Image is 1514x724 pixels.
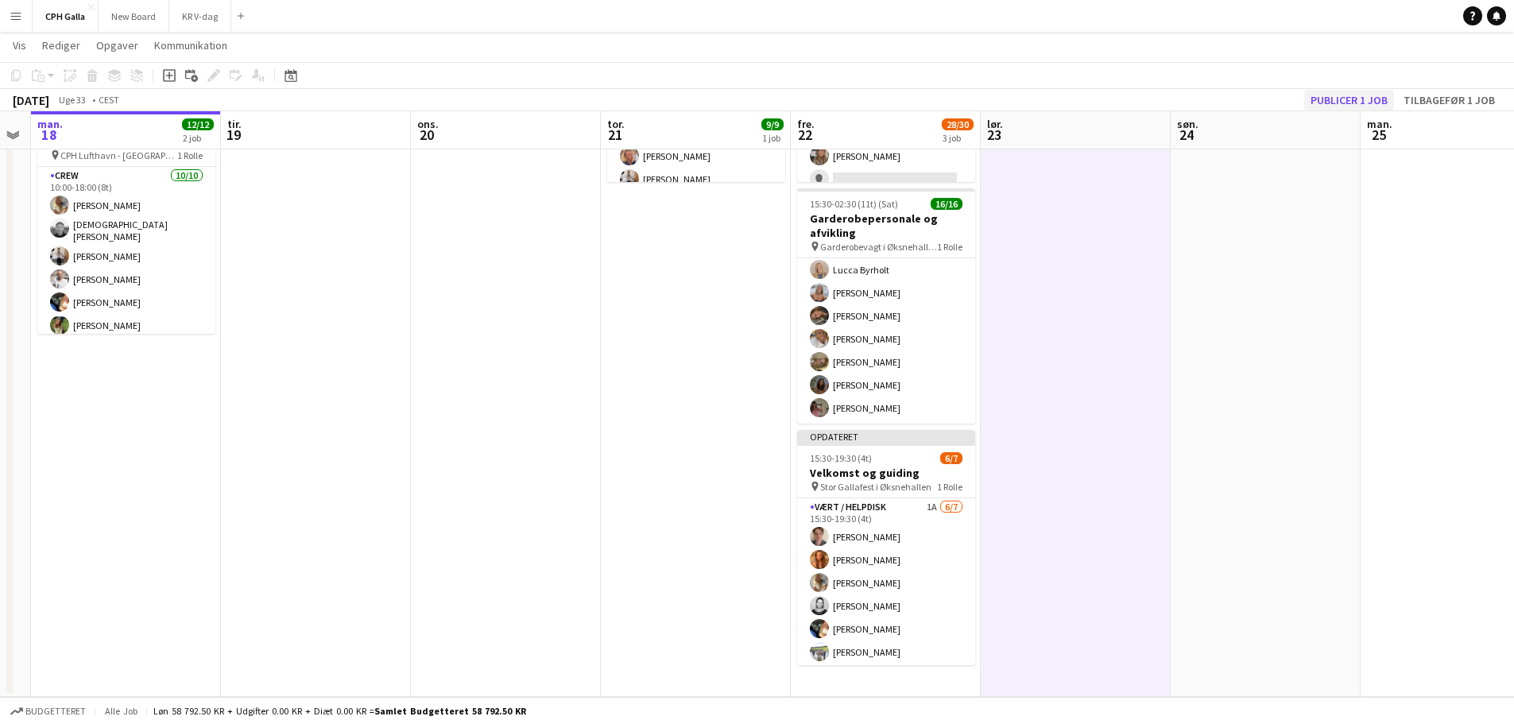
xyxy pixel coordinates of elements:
span: Garderobevagt i Øksnehallen til stor gallafest [820,241,937,253]
span: 24 [1175,126,1198,144]
span: tor. [607,117,625,131]
span: Rediger [42,38,80,52]
button: Tilbagefør 1 job [1397,90,1501,110]
span: lør. [987,117,1003,131]
h3: Garderobepersonale og afvikling [797,211,975,240]
span: tir. [227,117,242,131]
span: 9/9 [761,118,784,130]
span: Samlet budgetteret 58 792.50 KR [374,705,526,717]
span: Uge 33 [52,94,92,106]
span: 15:30-19:30 (4t) [810,452,872,464]
a: Vis [6,35,33,56]
button: Publicer 1 job [1304,90,1394,110]
app-job-card: 15:30-02:30 (11t) (Sat)16/16Garderobepersonale og afvikling Garderobevagt i Øksnehallen til stor ... [797,188,975,424]
div: 3 job [943,132,973,144]
span: Budgetteret [25,706,86,717]
app-job-card: Opdateret15:30-19:30 (4t)6/7Velkomst og guiding Stor Gallafest i Øksnehallen1 RolleVært / Helpdis... [797,430,975,665]
span: søn. [1177,117,1198,131]
span: 1 Rolle [177,149,203,161]
span: 18 [35,126,63,144]
span: ons. [417,117,439,131]
app-card-role: Vært / Helpdisk1A6/715:30-19:30 (4t)[PERSON_NAME][PERSON_NAME][PERSON_NAME][PERSON_NAME][PERSON_N... [797,498,975,691]
span: 6/7 [940,452,962,464]
span: man. [1367,117,1392,131]
button: KR V-dag [169,1,231,32]
span: 28/30 [942,118,974,130]
span: 20 [415,126,439,144]
span: Stor Gallafest i Øksnehallen [820,481,931,493]
div: CEST [99,94,119,106]
div: 1 job [762,132,783,144]
div: Løn 58 792.50 KR + Udgifter 0.00 KR + Diæt 0.00 KR = [153,705,526,717]
span: Alle job [102,705,140,717]
span: 16/16 [931,198,962,210]
span: 22 [795,126,815,144]
span: 15:30-02:30 (11t) (Sat) [810,198,898,210]
span: 12/12 [182,118,214,130]
span: Opgaver [96,38,138,52]
app-job-card: I gang10:00-18:00 (8t)10/10Pakke medarbejdergave CPH Lufthavn - [GEOGRAPHIC_DATA]1 RolleCrew10/10... [37,99,215,334]
a: Opgaver [90,35,145,56]
span: fre. [797,117,815,131]
div: Opdateret [797,430,975,443]
span: Kommunikation [154,38,227,52]
button: Budgetteret [8,703,88,720]
div: 2 job [183,132,213,144]
span: CPH Lufthavn - [GEOGRAPHIC_DATA] [60,149,177,161]
a: Rediger [36,35,87,56]
span: Vis [13,38,26,52]
span: 19 [225,126,242,144]
button: New Board [99,1,169,32]
span: 25 [1365,126,1392,144]
span: 23 [985,126,1003,144]
app-card-role: Crew10/1010:00-18:00 (8t)[PERSON_NAME][DEMOGRAPHIC_DATA][PERSON_NAME][PERSON_NAME][PERSON_NAME][P... [37,167,215,433]
span: 21 [605,126,625,144]
span: 1 Rolle [937,481,962,493]
h3: Velkomst og guiding [797,466,975,480]
span: 1 Rolle [937,241,962,253]
button: CPH Galla [33,1,99,32]
span: man. [37,117,63,131]
div: [DATE] [13,92,49,108]
a: Kommunikation [148,35,234,56]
